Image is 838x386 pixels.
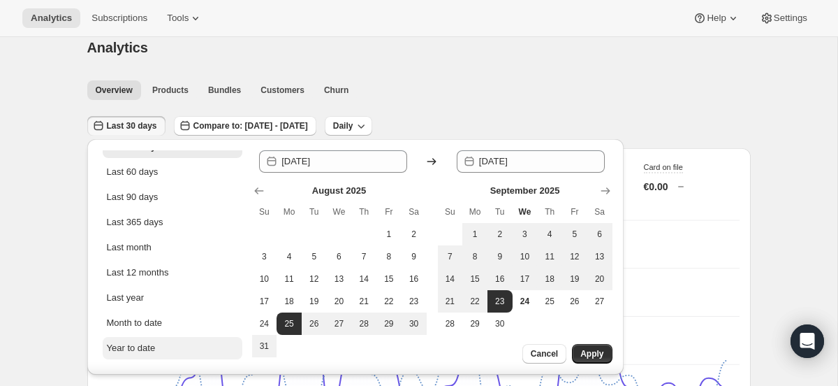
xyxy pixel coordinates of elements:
span: We [332,206,346,217]
span: 9 [493,251,507,262]
button: Saturday September 6 2025 [587,223,612,245]
span: 13 [332,273,346,285]
th: Thursday [351,201,376,223]
span: 6 [332,251,346,262]
span: 6 [593,229,607,240]
button: Last 30 days [87,116,166,136]
button: Last month [103,236,242,259]
span: 27 [332,318,346,329]
button: Wednesday August 20 2025 [327,290,352,313]
span: 17 [258,296,272,307]
button: Sunday August 24 2025 [252,313,277,335]
span: 7 [443,251,457,262]
button: Saturday August 9 2025 [402,245,427,268]
button: Friday August 15 2025 [376,268,402,290]
button: Tuesday September 2 2025 [487,223,513,245]
div: Month to date [107,316,163,330]
button: Monday September 22 2025 [462,290,487,313]
span: 10 [258,273,272,285]
button: Sunday September 28 2025 [438,313,463,335]
button: Tuesday September 16 2025 [487,268,513,290]
span: 21 [443,296,457,307]
span: Help [707,13,726,24]
span: Subscriptions [91,13,147,24]
span: Fr [382,206,396,217]
span: 24 [258,318,272,329]
button: Thursday September 4 2025 [537,223,562,245]
button: Monday September 8 2025 [462,245,487,268]
th: Sunday [438,201,463,223]
button: Settings [751,8,816,28]
span: 21 [357,296,371,307]
button: Month to date [103,312,242,334]
button: Sunday August 3 2025 [252,245,277,268]
button: Tools [159,8,211,28]
th: Saturday [402,201,427,223]
span: Card on file [644,163,683,171]
span: Compare to: [DATE] - [DATE] [193,120,308,131]
span: 19 [307,296,321,307]
button: Sunday September 21 2025 [438,290,463,313]
span: 25 [282,318,296,329]
span: 2 [407,229,421,240]
span: Products [152,85,189,96]
span: 19 [568,273,582,285]
span: 8 [382,251,396,262]
th: Monday [277,201,302,223]
span: 29 [468,318,482,329]
button: Friday August 8 2025 [376,245,402,268]
span: Su [443,206,457,217]
th: Sunday [252,201,277,223]
button: Tuesday August 5 2025 [302,245,327,268]
span: 2 [493,229,507,240]
button: Start of range Monday August 25 2025 [277,313,302,335]
span: 20 [593,273,607,285]
button: Cancel [522,344,566,364]
button: Subscriptions [83,8,156,28]
button: Show previous month, July 2025 [249,181,269,201]
th: Wednesday [327,201,352,223]
th: Tuesday [487,201,513,223]
th: Wednesday [513,201,538,223]
span: Cancel [531,348,558,359]
button: Sunday August 17 2025 [252,290,277,313]
span: 4 [543,229,557,240]
span: Customers [260,85,304,96]
button: Wednesday August 27 2025 [327,313,352,335]
button: Apply [572,344,612,364]
span: 3 [258,251,272,262]
span: 22 [382,296,396,307]
span: 5 [568,229,582,240]
button: Last 365 days [103,211,242,234]
span: Bundles [208,85,241,96]
button: Daily [325,116,373,136]
button: Thursday August 28 2025 [351,313,376,335]
button: Friday August 29 2025 [376,313,402,335]
span: Tu [493,206,507,217]
span: 31 [258,341,272,352]
button: Thursday August 21 2025 [351,290,376,313]
span: Churn [324,85,348,96]
span: 14 [357,273,371,285]
div: Last 60 days [107,165,159,179]
span: 24 [518,296,532,307]
span: Analytics [31,13,72,24]
button: Saturday August 2 2025 [402,223,427,245]
button: Tuesday August 26 2025 [302,313,327,335]
button: Thursday September 11 2025 [537,245,562,268]
span: 1 [382,229,396,240]
span: 26 [568,296,582,307]
th: Monday [462,201,487,223]
span: 20 [332,296,346,307]
span: 30 [407,318,421,329]
button: Friday September 5 2025 [562,223,587,245]
button: Friday September 12 2025 [562,245,587,268]
span: 26 [307,318,321,329]
span: Overview [96,85,133,96]
button: Wednesday September 10 2025 [513,245,538,268]
button: Saturday August 23 2025 [402,290,427,313]
div: Last 90 days [107,190,159,204]
span: 23 [407,296,421,307]
button: Last 60 days [103,161,242,183]
button: Monday August 11 2025 [277,268,302,290]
